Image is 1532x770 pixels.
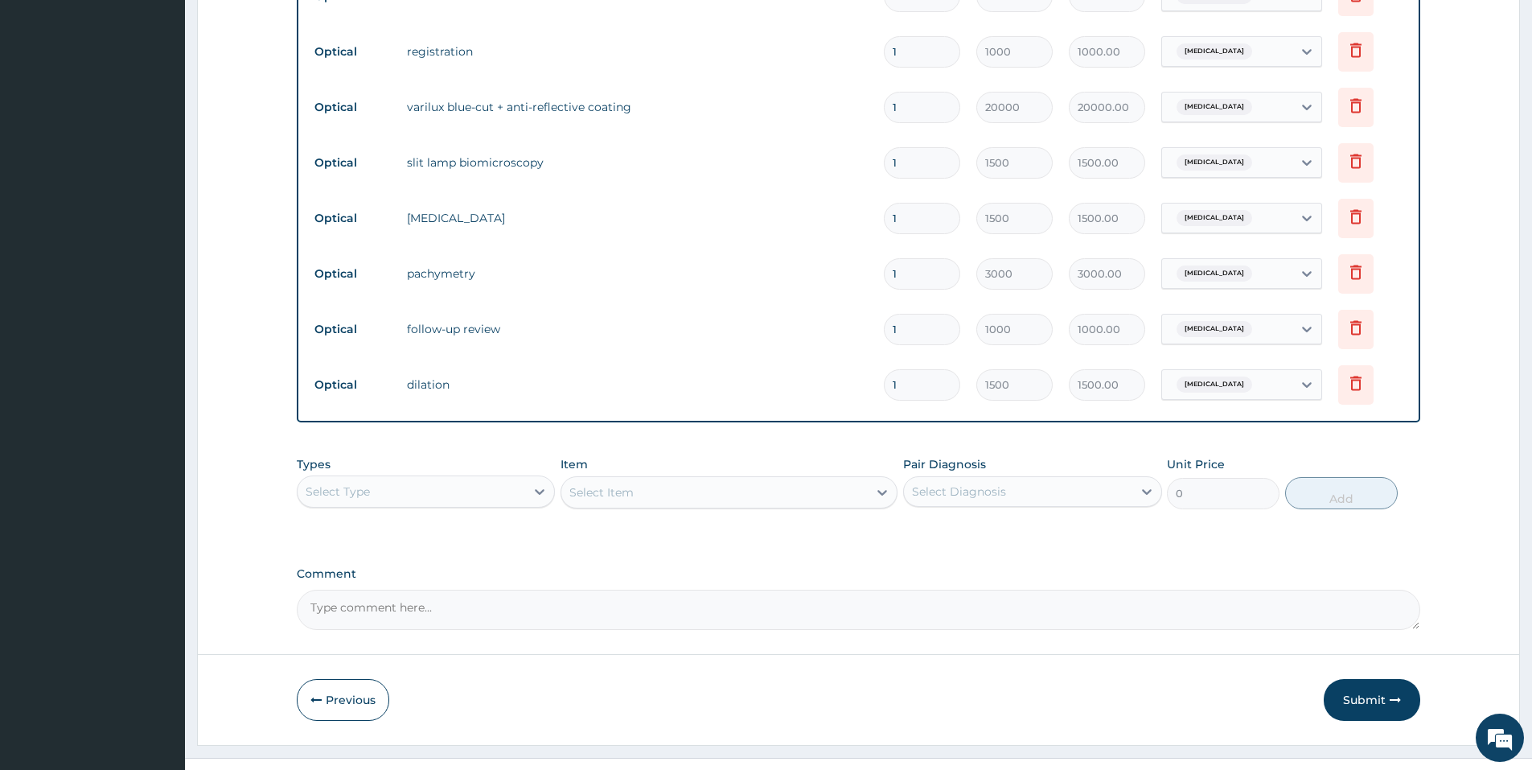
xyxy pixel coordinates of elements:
td: dilation [399,369,876,401]
span: [MEDICAL_DATA] [1177,43,1252,60]
label: Types [297,458,331,471]
div: Minimize live chat window [264,8,302,47]
button: Submit [1324,679,1420,721]
label: Unit Price [1167,456,1225,472]
td: Optical [306,93,399,122]
textarea: Type your message and hit 'Enter' [8,439,306,496]
td: pachymetry [399,257,876,290]
span: [MEDICAL_DATA] [1177,321,1252,337]
label: Pair Diagnosis [903,456,986,472]
td: Optical [306,204,399,233]
td: Optical [306,148,399,178]
span: [MEDICAL_DATA] [1177,210,1252,226]
label: Comment [297,567,1420,581]
td: [MEDICAL_DATA] [399,202,876,234]
span: [MEDICAL_DATA] [1177,99,1252,115]
button: Previous [297,679,389,721]
td: Optical [306,37,399,67]
button: Add [1285,477,1398,509]
img: d_794563401_company_1708531726252_794563401 [30,80,65,121]
td: registration [399,35,876,68]
td: Optical [306,315,399,344]
td: follow-up review [399,313,876,345]
span: [MEDICAL_DATA] [1177,154,1252,171]
td: Optical [306,259,399,289]
div: Select Diagnosis [912,484,1006,500]
td: slit lamp biomicroscopy [399,146,876,179]
span: We're online! [93,203,222,365]
div: Chat with us now [84,90,270,111]
span: [MEDICAL_DATA] [1177,266,1252,282]
div: Select Type [306,484,370,500]
td: Optical [306,370,399,400]
td: varilux blue-cut + anti-reflective coating [399,91,876,123]
label: Item [561,456,588,472]
span: [MEDICAL_DATA] [1177,377,1252,393]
